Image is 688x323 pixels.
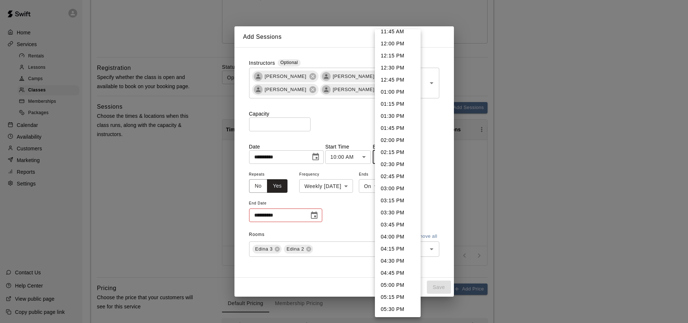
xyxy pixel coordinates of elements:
li: 03:30 PM [375,207,421,219]
li: 12:45 PM [375,74,421,86]
li: 04:15 PM [375,243,421,255]
li: 03:00 PM [375,183,421,195]
li: 03:15 PM [375,195,421,207]
li: 01:45 PM [375,122,421,134]
li: 04:45 PM [375,267,421,279]
li: 12:30 PM [375,62,421,74]
li: 04:30 PM [375,255,421,267]
li: 01:00 PM [375,86,421,98]
li: 04:00 PM [375,231,421,243]
li: 02:45 PM [375,170,421,183]
li: 01:15 PM [375,98,421,110]
li: 05:00 PM [375,279,421,291]
li: 02:00 PM [375,134,421,146]
li: 02:15 PM [375,146,421,158]
li: 02:30 PM [375,158,421,170]
li: 12:00 PM [375,38,421,50]
li: 12:15 PM [375,50,421,62]
li: 03:45 PM [375,219,421,231]
li: 05:30 PM [375,303,421,315]
li: 01:30 PM [375,110,421,122]
li: 11:45 AM [375,26,421,38]
li: 05:15 PM [375,291,421,303]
